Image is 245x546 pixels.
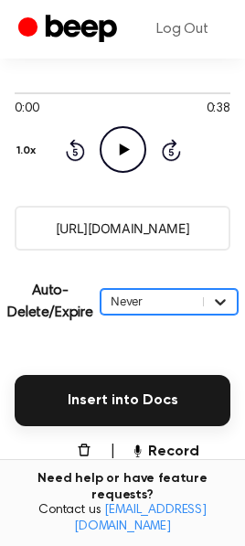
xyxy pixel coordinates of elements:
span: 0:00 [15,100,38,119]
span: 0:38 [207,100,230,119]
span: | [110,441,116,485]
a: [EMAIL_ADDRESS][DOMAIN_NAME] [74,504,207,533]
button: 1.0x [15,135,43,166]
a: Log Out [138,7,227,51]
button: Record Again [130,441,230,485]
button: Insert into Docs [15,375,230,426]
a: Beep [18,12,122,48]
p: Auto-Delete/Expire [7,280,93,324]
button: Delete [37,441,95,485]
span: Contact us [11,503,234,535]
div: Never [111,293,194,310]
